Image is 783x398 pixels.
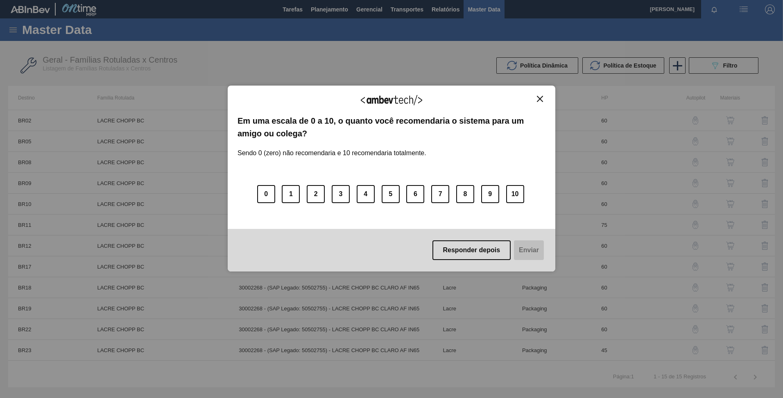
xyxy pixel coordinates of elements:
label: Em uma escala de 0 a 10, o quanto você recomendaria o sistema para um amigo ou colega? [238,115,545,140]
button: Close [534,95,545,102]
button: Responder depois [432,240,511,260]
button: 1 [282,185,300,203]
button: 6 [406,185,424,203]
button: 0 [257,185,275,203]
button: 5 [382,185,400,203]
button: 7 [431,185,449,203]
button: 2 [307,185,325,203]
button: 9 [481,185,499,203]
button: 10 [506,185,524,203]
button: 4 [357,185,375,203]
button: 3 [332,185,350,203]
button: 8 [456,185,474,203]
img: Close [537,96,543,102]
img: Logo Ambevtech [361,95,422,105]
label: Sendo 0 (zero) não recomendaria e 10 recomendaria totalmente. [238,140,426,157]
